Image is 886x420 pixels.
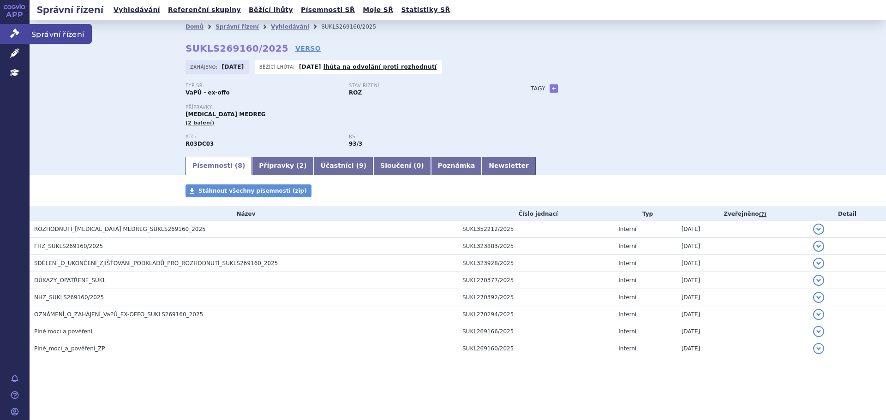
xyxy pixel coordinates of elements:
[34,345,105,352] span: Plné_moci_a_pověření_ZP
[813,309,824,320] button: detail
[614,207,676,221] th: Typ
[349,89,362,96] strong: ROZ
[34,311,203,318] span: OZNÁMENÍ_O_ZAHÁJENÍ_VaPÚ_EX-OFFO_SUKLS269160_2025
[677,272,809,289] td: [DATE]
[813,258,824,269] button: detail
[298,4,358,16] a: Písemnosti SŘ
[813,343,824,354] button: detail
[677,255,809,272] td: [DATE]
[398,4,453,16] a: Statistiky SŘ
[458,340,614,357] td: SUKL269160/2025
[677,207,809,221] th: Zveřejněno
[373,157,431,175] a: Sloučení (0)
[618,311,636,318] span: Interní
[190,63,219,71] span: Zahájeno:
[252,157,313,175] a: Přípravky (2)
[360,4,396,16] a: Moje SŘ
[677,323,809,340] td: [DATE]
[808,207,886,221] th: Detail
[677,238,809,255] td: [DATE]
[259,63,297,71] span: Běžící lhůta:
[531,83,545,94] h3: Tagy
[813,224,824,235] button: detail
[618,345,636,352] span: Interní
[458,323,614,340] td: SUKL269166/2025
[618,328,636,335] span: Interní
[186,43,288,54] strong: SUKLS269160/2025
[618,294,636,301] span: Interní
[186,157,252,175] a: Písemnosti (8)
[186,120,215,126] span: (2 balení)
[165,4,244,16] a: Referenční skupiny
[677,306,809,323] td: [DATE]
[186,141,214,147] strong: MONTELUKAST
[271,24,309,30] a: Vyhledávání
[813,292,824,303] button: detail
[416,162,421,169] span: 0
[458,289,614,306] td: SUKL270392/2025
[299,162,304,169] span: 2
[759,211,766,218] abbr: (?)
[34,260,278,266] span: SDĚLENÍ_O_UKONČENÍ_ZJIŠŤOVÁNÍ_PODKLADŮ_PRO_ROZHODNUTÍ_SUKLS269160_2025
[30,207,458,221] th: Název
[34,243,103,249] span: FHZ_SUKLS269160/2025
[30,3,111,16] h2: Správní řízení
[618,243,636,249] span: Interní
[677,221,809,238] td: [DATE]
[246,4,296,16] a: Běžící lhůty
[677,340,809,357] td: [DATE]
[34,328,92,335] span: Plné moci a pověření
[34,277,106,284] span: DŮKAZY_OPATŘENÉ_SÚKL
[431,157,482,175] a: Poznámka
[238,162,242,169] span: 8
[323,64,437,70] a: lhůta na odvolání proti rozhodnutí
[458,255,614,272] td: SUKL323928/2025
[458,221,614,238] td: SUKL352212/2025
[458,207,614,221] th: Číslo jednací
[222,64,244,70] strong: [DATE]
[216,24,259,30] a: Správní řízení
[618,277,636,284] span: Interní
[458,272,614,289] td: SUKL270377/2025
[677,289,809,306] td: [DATE]
[186,83,340,89] p: Typ SŘ:
[349,83,503,89] p: Stav řízení:
[321,20,388,34] li: SUKLS269160/2025
[349,134,503,140] p: RS:
[813,275,824,286] button: detail
[458,238,614,255] td: SUKL323883/2025
[186,105,512,110] p: Přípravky:
[34,294,104,301] span: NHZ_SUKLS269160/2025
[482,157,536,175] a: Newsletter
[299,64,321,70] strong: [DATE]
[198,188,307,194] span: Stáhnout všechny písemnosti (zip)
[186,24,204,30] a: Domů
[813,241,824,252] button: detail
[618,260,636,266] span: Interní
[111,4,163,16] a: Vyhledávání
[34,226,206,232] span: ROZHODNUTÍ_MONTELUKAST MEDREG_SUKLS269160_2025
[314,157,373,175] a: Účastníci (9)
[295,44,321,53] a: VERSO
[186,134,340,140] p: ATC:
[186,184,311,197] a: Stáhnout všechny písemnosti (zip)
[186,111,266,118] span: [MEDICAL_DATA] MEDREG
[813,326,824,337] button: detail
[359,162,364,169] span: 9
[30,24,92,43] span: Správní řízení
[349,141,362,147] strong: preventivní antiastmatika, antileukotrieny, p.o.
[458,306,614,323] td: SUKL270294/2025
[186,89,230,96] strong: VaPÚ - ex-offo
[550,84,558,93] a: +
[299,63,437,71] p: -
[618,226,636,232] span: Interní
